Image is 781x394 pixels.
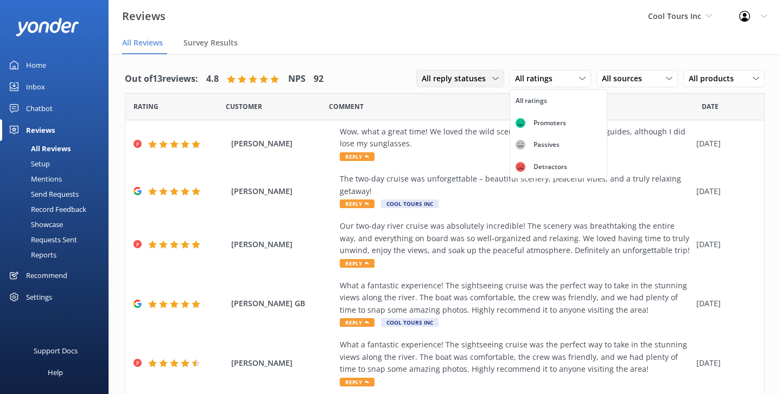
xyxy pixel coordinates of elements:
[231,238,334,250] span: [PERSON_NAME]
[183,37,238,48] span: Survey Results
[696,138,751,150] div: [DATE]
[226,101,262,112] span: Date
[7,156,109,171] a: Setup
[525,139,568,150] div: Passives
[206,72,219,86] h4: 4.8
[340,152,374,161] span: Reply
[702,101,719,112] span: Date
[7,202,86,217] div: Record Feedback
[689,73,740,85] span: All products
[7,202,109,217] a: Record Feedback
[26,76,45,98] div: Inbox
[7,232,109,247] a: Requests Sent
[696,238,751,250] div: [DATE]
[340,173,691,197] div: The two-day cruise was unforgettable – beautiful scenery, peaceful vibes, and a truly relaxing ge...
[288,72,306,86] h4: NPS
[648,11,701,21] span: Cool Tours Inc
[26,98,53,119] div: Chatbot
[48,361,63,383] div: Help
[7,141,109,156] a: All Reviews
[7,232,77,247] div: Requests Sent
[7,247,56,262] div: Reports
[231,298,334,309] span: [PERSON_NAME] GB
[314,72,323,86] h4: 92
[381,199,439,208] span: Cool Tours Inc
[7,141,71,156] div: All Reviews
[602,73,649,85] span: All sources
[340,126,691,150] div: Wow, what a great time! We loved the wild scenery and the adventurous guides, although I did lose...
[7,186,79,202] div: Send Requests
[7,156,50,171] div: Setup
[122,37,163,48] span: All Reviews
[340,318,374,327] span: Reply
[231,185,334,197] span: [PERSON_NAME]
[340,199,374,208] span: Reply
[16,18,79,36] img: yonder-white-logo.png
[122,8,166,25] h3: Reviews
[134,101,158,112] span: Date
[340,280,691,316] div: What a fantastic experience! The sightseeing cruise was the perfect way to take in the stunning v...
[7,247,109,262] a: Reports
[340,259,374,268] span: Reply
[7,186,109,202] a: Send Requests
[26,54,46,76] div: Home
[525,118,574,128] div: Promoters
[26,119,55,141] div: Reviews
[340,378,374,386] span: Reply
[7,217,109,232] a: Showcase
[696,357,751,369] div: [DATE]
[7,217,63,232] div: Showcase
[125,72,198,86] h4: Out of 13 reviews:
[340,220,691,256] div: Our two-day river cruise was absolutely incredible! The scenery was breathtaking the entire way, ...
[329,101,364,112] span: Question
[525,162,575,172] div: Detractors
[696,298,751,309] div: [DATE]
[696,185,751,197] div: [DATE]
[340,339,691,375] div: What a fantastic experience! The sightseeing cruise was the perfect way to take in the stunning v...
[422,73,492,85] span: All reply statuses
[7,171,62,186] div: Mentions
[231,138,334,150] span: [PERSON_NAME]
[381,318,439,327] span: Cool Tours Inc
[516,95,547,106] div: All ratings
[34,340,78,361] div: Support Docs
[515,73,559,85] span: All ratings
[7,171,109,186] a: Mentions
[26,264,67,286] div: Recommend
[26,286,52,308] div: Settings
[231,357,334,369] span: [PERSON_NAME]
